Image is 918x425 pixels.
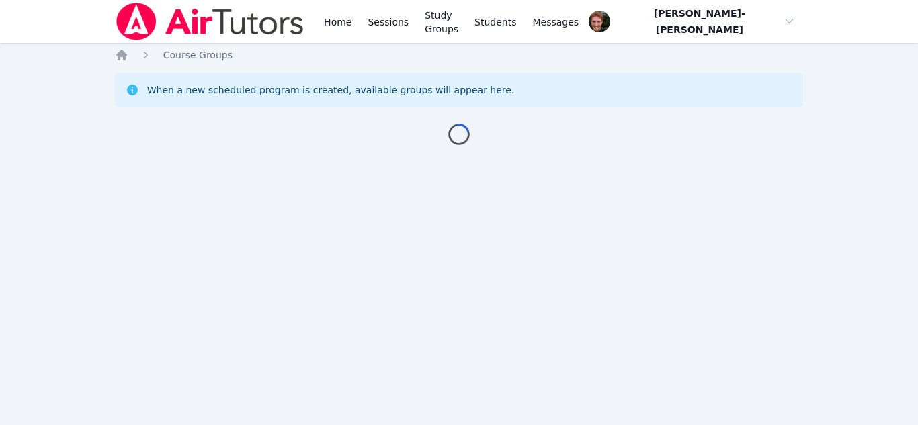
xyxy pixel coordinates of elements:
[115,3,305,40] img: Air Tutors
[533,15,579,29] span: Messages
[163,48,233,62] a: Course Groups
[115,48,804,62] nav: Breadcrumb
[163,50,233,60] span: Course Groups
[147,83,515,97] div: When a new scheduled program is created, available groups will appear here.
